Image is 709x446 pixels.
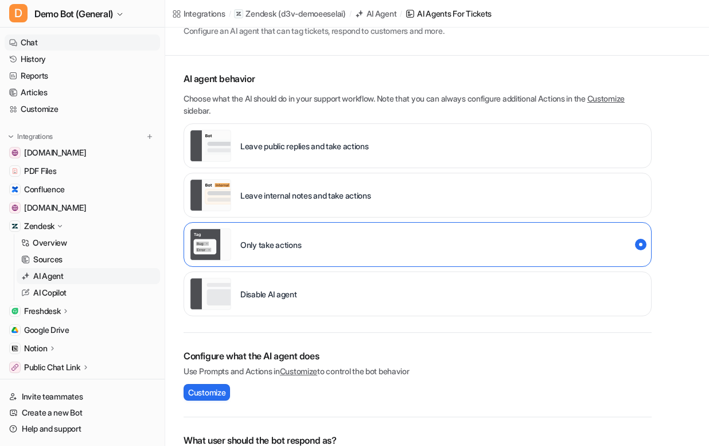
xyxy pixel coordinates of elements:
a: Customize [587,94,625,103]
a: AI Agent [355,7,397,20]
h2: Configure what the AI agent does [184,349,652,363]
p: Use Prompts and Actions in to control the bot behavior [184,365,652,377]
a: AI Copilot [17,285,160,301]
img: Only take actions [190,228,231,261]
a: Reports [5,68,160,84]
a: Chat [5,34,160,51]
img: Google Drive [11,327,18,333]
a: AI Agent [17,268,160,284]
p: Notion [24,343,47,354]
p: Overview [33,237,67,249]
p: ( d3v-demoeeselai ) [278,8,345,20]
span: Customize [188,386,225,398]
a: Invite teammates [5,389,160,405]
img: Notion [11,345,18,352]
a: Integrations [172,7,225,20]
span: / [400,9,402,19]
img: Zendesk [11,223,18,230]
button: Customize [184,384,230,401]
img: PDF Files [11,168,18,174]
p: Leave public replies and take actions [240,140,369,152]
div: Integrations [184,7,225,20]
span: [DOMAIN_NAME] [24,147,86,158]
p: AI Agent [33,270,64,282]
a: Customize [5,101,160,117]
a: Sources [17,251,160,267]
div: AI Agents for tickets [417,7,492,20]
span: [DOMAIN_NAME] [24,202,86,214]
button: Integrations [5,131,56,142]
span: / [349,9,352,19]
p: Only take actions [240,239,301,251]
p: AI Copilot [33,287,67,298]
a: www.airbnb.com[DOMAIN_NAME] [5,200,160,216]
p: Configure an AI agent that can tag tickets, respond to customers and more. [184,25,444,37]
a: Help and support [5,421,160,437]
div: live::disabled [184,222,652,267]
img: www.atlassian.com [11,149,18,156]
p: Integrations [17,132,53,141]
img: Public Chat Link [11,364,18,371]
a: Overview [17,235,160,251]
a: History [5,51,160,67]
a: Customize [280,366,317,376]
p: Zendesk [24,220,54,232]
img: menu_add.svg [146,133,154,141]
p: Public Chat Link [24,362,80,373]
p: Zendesk [246,8,276,20]
span: Google Drive [24,324,69,336]
img: expand menu [7,133,15,141]
p: Sources [33,254,63,265]
span: / [229,9,231,19]
a: ConfluenceConfluence [5,181,160,197]
div: live::external_reply [184,123,652,168]
a: Zendesk(d3v-demoeeselai) [234,8,345,20]
img: Confluence [11,186,18,193]
a: Google DriveGoogle Drive [5,322,160,338]
a: Articles [5,84,160,100]
p: Choose what the AI should do in your support workflow. Note that you can always configure additio... [184,92,652,117]
span: Confluence [24,184,65,195]
img: Leave public replies and take actions [190,130,231,162]
div: live::internal_reply [184,173,652,218]
span: Demo Bot (General) [34,6,113,22]
a: AI Agents for tickets [406,7,492,20]
span: D [9,4,28,22]
p: Disable AI agent [240,288,297,300]
img: www.airbnb.com [11,204,18,211]
a: Create a new Bot [5,405,160,421]
a: www.atlassian.com[DOMAIN_NAME] [5,145,160,161]
img: Leave internal notes and take actions [190,179,231,211]
a: PDF FilesPDF Files [5,163,160,179]
div: paused::disabled [184,272,652,316]
p: Leave internal notes and take actions [240,189,371,201]
img: Disable AI agent [190,278,231,310]
p: Freshdesk [24,305,60,317]
div: AI Agent [367,7,397,20]
img: Freshdesk [11,308,18,315]
span: PDF Files [24,165,56,177]
p: AI agent behavior [184,72,652,86]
